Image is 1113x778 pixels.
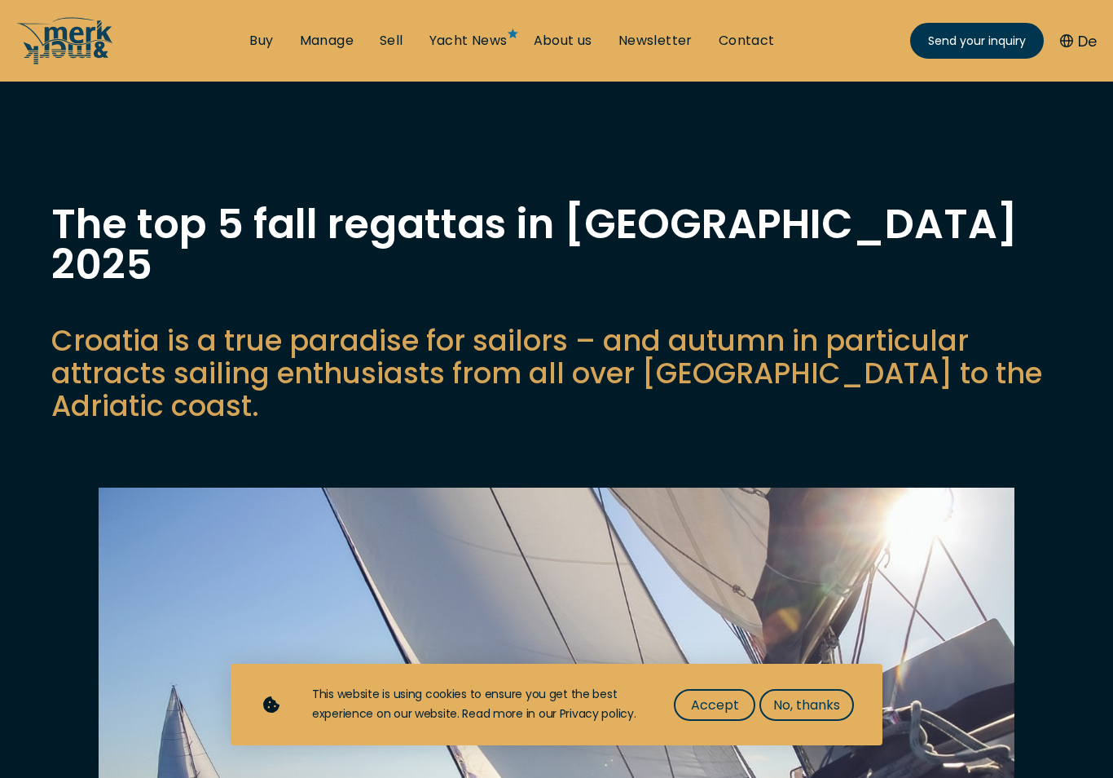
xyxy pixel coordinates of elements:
a: Manage [300,32,354,50]
h1: The top 5 fall regattas in [GEOGRAPHIC_DATA] 2025 [51,204,1062,285]
span: Send your inquiry [928,33,1026,50]
span: No, thanks [773,695,840,715]
a: Send your inquiry [910,23,1044,59]
button: De [1060,30,1097,52]
p: Croatia is a true paradise for sailors – and autumn in particular attracts sailing enthusiasts fr... [51,325,1062,422]
a: Buy [249,32,273,50]
a: Newsletter [618,32,693,50]
a: Yacht News [429,32,508,50]
button: Accept [674,689,755,721]
button: No, thanks [759,689,854,721]
span: Accept [691,695,739,715]
div: This website is using cookies to ensure you get the best experience on our website. Read more in ... [312,685,641,724]
a: Privacy policy [560,705,634,722]
a: Sell [380,32,403,50]
a: About us [534,32,592,50]
a: Contact [719,32,775,50]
